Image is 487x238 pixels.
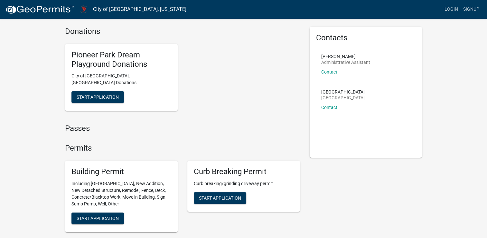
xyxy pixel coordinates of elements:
[194,167,294,176] h5: Curb Breaking Permit
[321,105,337,110] a: Contact
[71,180,171,207] p: Including [GEOGRAPHIC_DATA], New Addition, New Detached Structure, Remodel, Fence, Deck, Concrete...
[316,33,416,43] h5: Contacts
[194,180,294,187] p: Curb breaking/grinding driveway permit
[77,94,119,100] span: Start Application
[194,192,246,204] button: Start Application
[93,4,186,15] a: City of [GEOGRAPHIC_DATA], [US_STATE]
[321,54,370,59] p: [PERSON_NAME]
[79,5,88,14] img: City of Harlan, Iowa
[321,69,337,74] a: Contact
[321,60,370,64] p: Administrative Assistant
[321,95,365,100] p: [GEOGRAPHIC_DATA]
[321,90,365,94] p: [GEOGRAPHIC_DATA]
[77,215,119,221] span: Start Application
[65,27,300,36] h4: Donations
[461,3,482,15] a: Signup
[71,91,124,103] button: Start Application
[71,213,124,224] button: Start Application
[65,124,300,133] h4: Passes
[71,50,171,69] h5: Pioneer Park Dream Playground Donations
[71,167,171,176] h5: Building Permit
[71,73,171,86] p: City of [GEOGRAPHIC_DATA], [GEOGRAPHIC_DATA] Donations
[199,195,241,200] span: Start Application
[65,144,300,153] h4: Permits
[442,3,461,15] a: Login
